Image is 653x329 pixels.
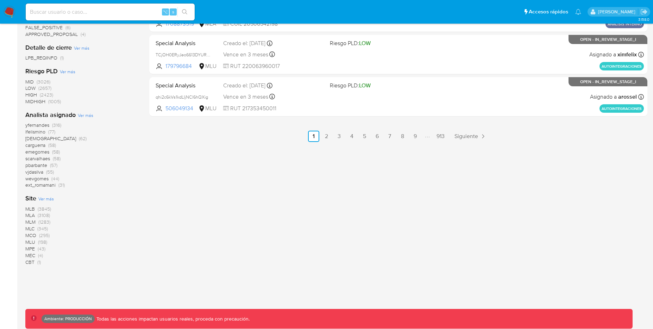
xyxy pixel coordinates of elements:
[172,8,174,15] span: s
[44,317,92,320] p: Ambiente: PRODUCCIÓN
[638,17,649,22] span: 3.158.0
[529,8,568,15] span: Accesos rápidos
[598,8,638,15] p: luis.birchenz@mercadolibre.com
[640,8,648,15] a: Salir
[95,316,250,322] p: Todas las acciones impactan usuarios reales, proceda con precaución.
[26,7,195,17] input: Buscar usuario o caso...
[177,7,192,17] button: search-icon
[575,9,581,15] a: Notificaciones
[163,8,168,15] span: ⌥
